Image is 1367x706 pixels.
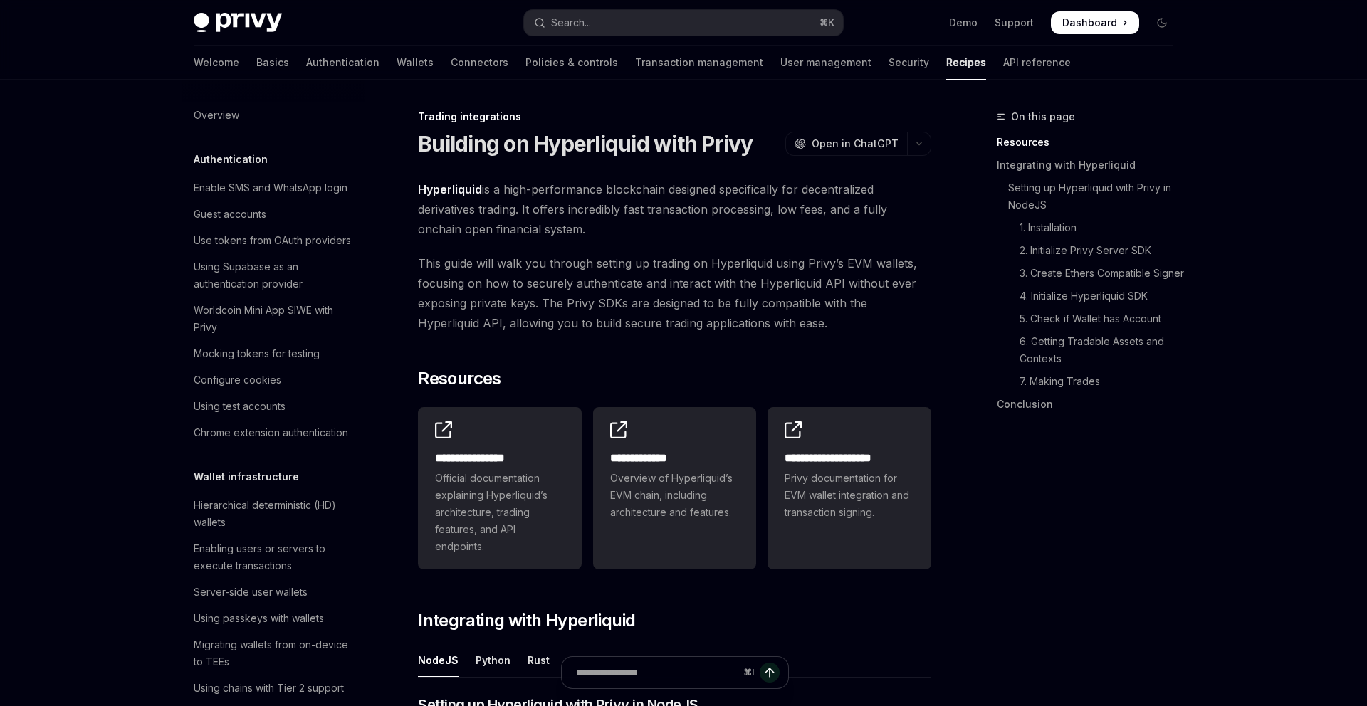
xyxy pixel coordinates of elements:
[889,46,929,80] a: Security
[194,13,282,33] img: dark logo
[812,137,899,151] span: Open in ChatGPT
[194,584,308,601] div: Server-side user wallets
[194,468,299,485] h5: Wallet infrastructure
[182,579,365,605] a: Server-side user wallets
[524,10,843,36] button: Open search
[194,345,320,362] div: Mocking tokens for testing
[182,492,365,535] a: Hierarchical deterministic (HD) wallets
[995,16,1034,30] a: Support
[418,179,931,239] span: is a high-performance blockchain designed specifically for decentralized derivatives trading. It ...
[256,46,289,80] a: Basics
[576,657,738,688] input: Ask a question...
[182,254,365,297] a: Using Supabase as an authentication provider
[997,370,1185,393] a: 7. Making Trades
[182,606,365,631] a: Using passkeys with wallets
[819,17,834,28] span: ⌘ K
[418,253,931,333] span: This guide will walk you through setting up trading on Hyperliquid using Privy’s EVM wallets, foc...
[1003,46,1071,80] a: API reference
[610,470,740,521] span: Overview of Hyperliquid’s EVM chain, including architecture and features.
[997,285,1185,307] a: 4. Initialize Hyperliquid SDK
[194,424,348,441] div: Chrome extension authentication
[997,154,1185,176] a: Integrating with Hyperliquid
[635,46,763,80] a: Transaction management
[1011,108,1075,125] span: On this page
[182,536,365,579] a: Enabling users or servers to execute transactions
[476,643,510,677] div: Python
[182,175,365,201] a: Enable SMS and WhatsApp login
[997,216,1185,239] a: 1. Installation
[760,663,780,683] button: Send message
[194,610,324,627] div: Using passkeys with wallets
[194,497,356,531] div: Hierarchical deterministic (HD) wallets
[194,372,281,389] div: Configure cookies
[194,179,347,196] div: Enable SMS and WhatsApp login
[194,636,356,670] div: Migrating wallets from on-device to TEEs
[997,131,1185,154] a: Resources
[182,367,365,393] a: Configure cookies
[1051,11,1139,34] a: Dashboard
[397,46,434,80] a: Wallets
[194,232,351,249] div: Use tokens from OAuth providers
[182,228,365,253] a: Use tokens from OAuth providers
[194,258,356,293] div: Using Supabase as an authentication provider
[182,394,365,419] a: Using test accounts
[418,110,931,124] div: Trading integrations
[306,46,379,80] a: Authentication
[551,14,591,31] div: Search...
[194,46,239,80] a: Welcome
[194,540,356,574] div: Enabling users or servers to execute transactions
[997,176,1185,216] a: Setting up Hyperliquid with Privy in NodeJS
[418,643,459,677] div: NodeJS
[997,393,1185,416] a: Conclusion
[785,132,907,156] button: Open in ChatGPT
[418,609,635,632] span: Integrating with Hyperliquid
[182,675,365,701] a: Using chains with Tier 2 support
[451,46,508,80] a: Connectors
[418,182,482,197] a: Hyperliquid
[946,46,986,80] a: Recipes
[182,297,365,340] a: Worldcoin Mini App SIWE with Privy
[997,239,1185,262] a: 2. Initialize Privy Server SDK
[1151,11,1173,34] button: Toggle dark mode
[997,330,1185,370] a: 6. Getting Tradable Assets and Contexts
[997,262,1185,285] a: 3. Create Ethers Compatible Signer
[194,680,344,697] div: Using chains with Tier 2 support
[785,470,914,521] span: Privy documentation for EVM wallet integration and transaction signing.
[780,46,871,80] a: User management
[182,201,365,227] a: Guest accounts
[418,407,582,569] a: **** **** **** *Official documentation explaining Hyperliquid’s architecture, trading features, a...
[528,643,550,677] div: Rust
[182,420,365,446] a: Chrome extension authentication
[194,302,356,336] div: Worldcoin Mini App SIWE with Privy
[525,46,618,80] a: Policies & controls
[418,367,501,390] span: Resources
[194,398,286,415] div: Using test accounts
[182,341,365,367] a: Mocking tokens for testing
[997,307,1185,330] a: 5. Check if Wallet has Account
[194,206,266,223] div: Guest accounts
[182,632,365,675] a: Migrating wallets from on-device to TEEs
[418,131,753,157] h1: Building on Hyperliquid with Privy
[1062,16,1117,30] span: Dashboard
[768,407,931,569] a: **** **** **** *****Privy documentation for EVM wallet integration and transaction signing.
[182,102,365,128] a: Overview
[435,470,565,555] span: Official documentation explaining Hyperliquid’s architecture, trading features, and API endpoints.
[593,407,757,569] a: **** **** ***Overview of Hyperliquid’s EVM chain, including architecture and features.
[949,16,978,30] a: Demo
[194,107,239,124] div: Overview
[194,151,268,168] h5: Authentication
